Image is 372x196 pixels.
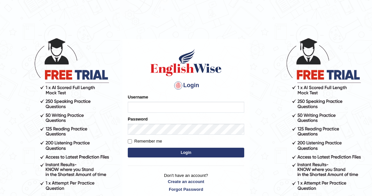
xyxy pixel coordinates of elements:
[128,94,148,100] label: Username
[128,80,244,91] h4: Login
[128,186,244,192] a: Forgot Password
[128,172,244,192] p: Don't have an account?
[128,138,162,144] label: Remember me
[128,179,244,185] a: Create an account
[128,116,148,122] label: Password
[149,48,223,77] img: Logo of English Wise sign in for intelligent practice with AI
[128,139,132,144] input: Remember me
[128,148,244,157] button: Login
